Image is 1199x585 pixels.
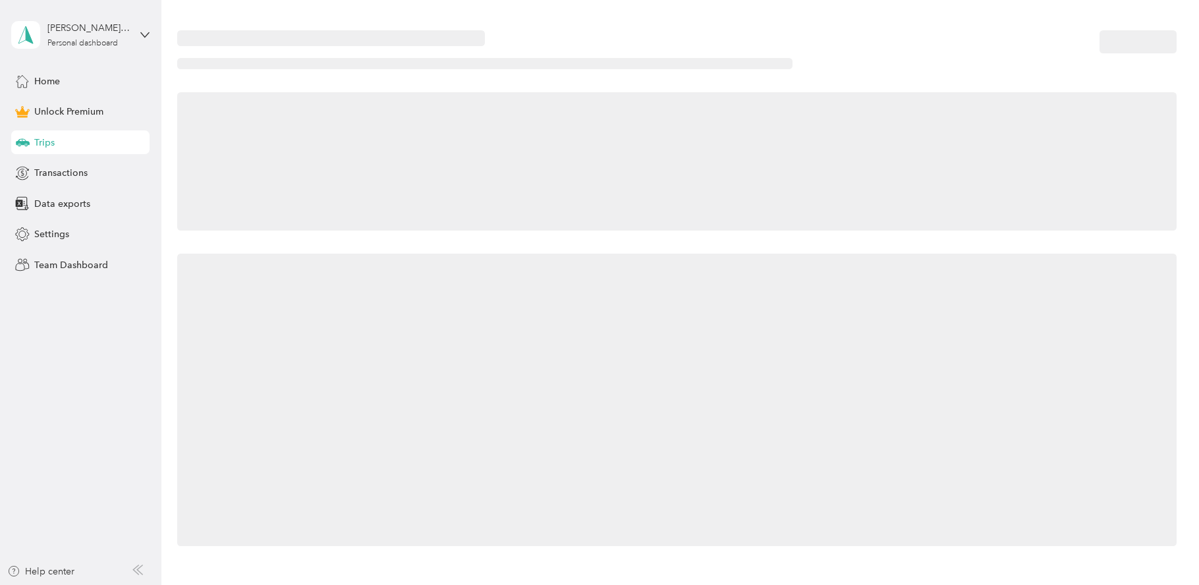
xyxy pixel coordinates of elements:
span: Home [34,74,60,88]
div: [PERSON_NAME][EMAIL_ADDRESS][DOMAIN_NAME] [47,21,130,35]
iframe: Everlance-gr Chat Button Frame [1125,511,1199,585]
span: Data exports [34,197,90,211]
div: Personal dashboard [47,40,118,47]
button: Help center [7,565,74,578]
span: Team Dashboard [34,258,108,272]
span: Trips [34,136,55,150]
span: Settings [34,227,69,241]
span: Transactions [34,166,88,180]
span: Unlock Premium [34,105,103,119]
